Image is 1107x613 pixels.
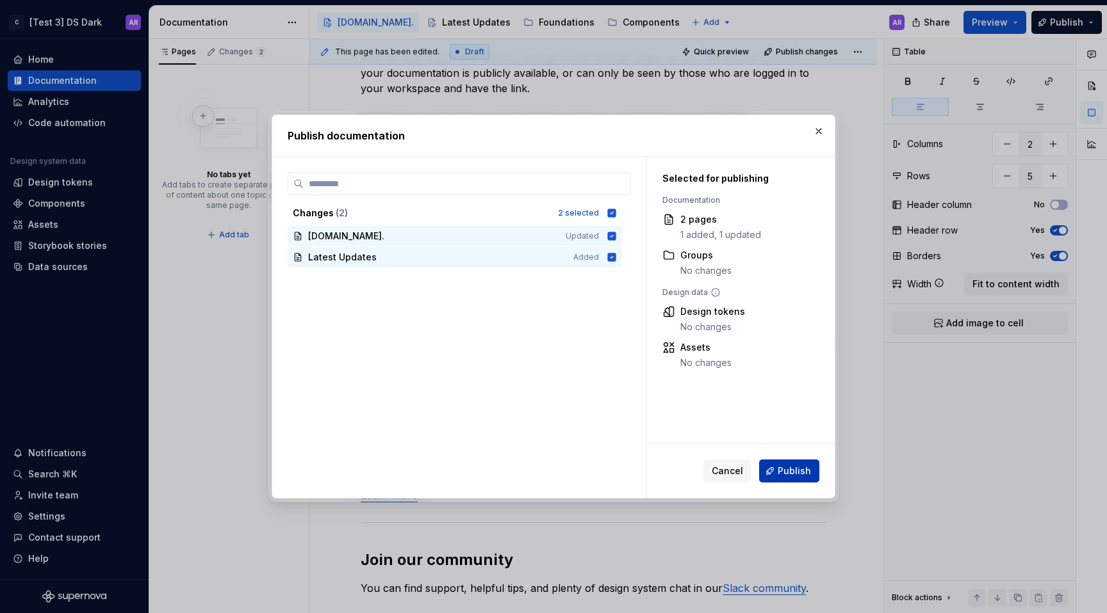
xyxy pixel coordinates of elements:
[680,264,732,277] div: No changes
[680,321,745,333] div: No changes
[662,195,805,205] div: Documentation
[680,356,732,369] div: No changes
[703,459,751,482] button: Cancel
[680,341,732,354] div: Assets
[336,207,348,218] span: ( 2 )
[573,252,599,262] span: Added
[558,208,599,218] div: 2 selected
[712,465,743,477] span: Cancel
[680,213,761,226] div: 2 pages
[566,231,599,241] span: Updated
[778,465,811,477] span: Publish
[680,228,761,241] div: 1 added, 1 updated
[288,128,819,143] h2: Publish documentation
[308,230,384,243] span: [DOMAIN_NAME].
[662,172,805,185] div: Selected for publishing
[759,459,819,482] button: Publish
[680,305,745,318] div: Design tokens
[680,249,732,262] div: Groups
[662,287,805,298] div: Design data
[308,251,377,264] span: Latest Updates
[293,207,550,219] div: Changes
